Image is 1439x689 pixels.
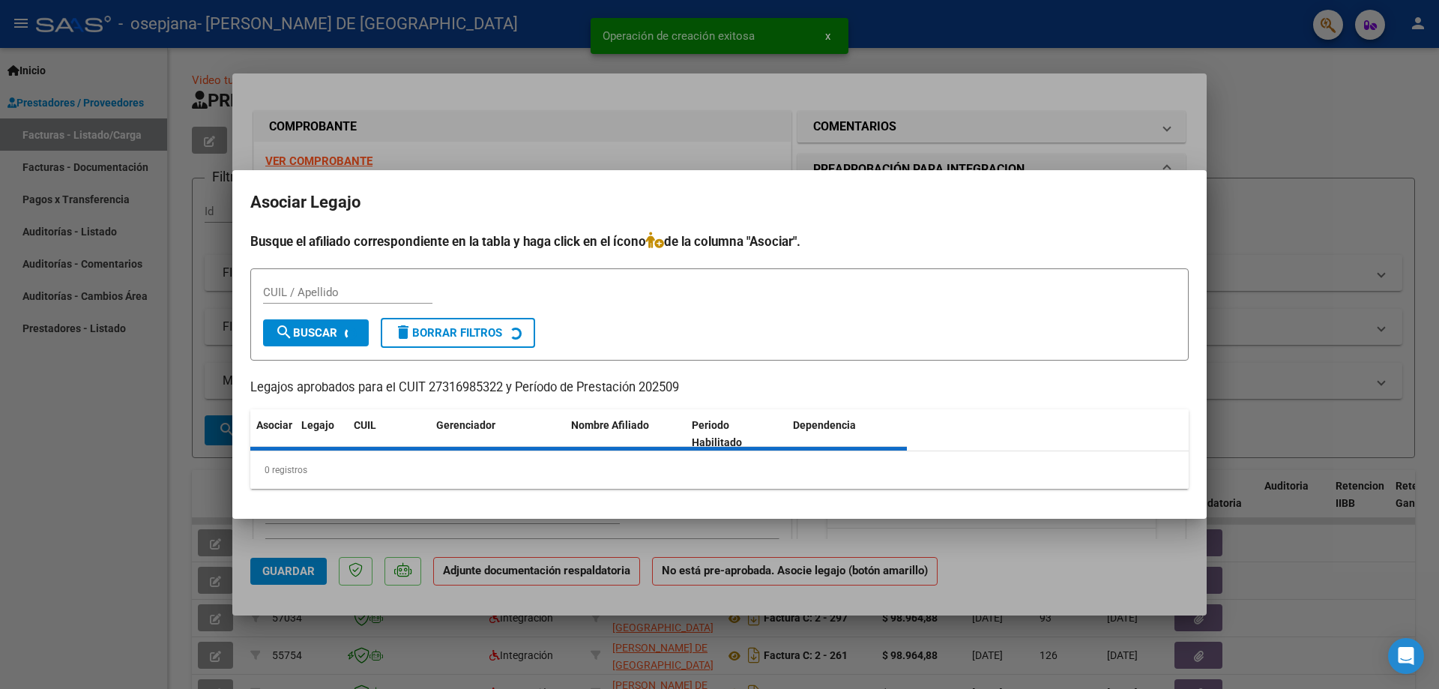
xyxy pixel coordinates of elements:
span: Periodo Habilitado [692,419,742,448]
span: Dependencia [793,419,856,431]
span: Borrar Filtros [394,326,502,340]
datatable-header-cell: Periodo Habilitado [686,409,787,459]
mat-icon: search [275,323,293,341]
p: Legajos aprobados para el CUIT 27316985322 y Período de Prestación 202509 [250,379,1189,397]
h2: Asociar Legajo [250,188,1189,217]
datatable-header-cell: Asociar [250,409,295,459]
span: CUIL [354,419,376,431]
div: 0 registros [250,451,1189,489]
span: Asociar [256,419,292,431]
button: Buscar [263,319,369,346]
span: Nombre Afiliado [571,419,649,431]
mat-icon: delete [394,323,412,341]
datatable-header-cell: Gerenciador [430,409,565,459]
div: Open Intercom Messenger [1388,638,1424,674]
button: Borrar Filtros [381,318,535,348]
datatable-header-cell: Nombre Afiliado [565,409,686,459]
span: Legajo [301,419,334,431]
datatable-header-cell: Dependencia [787,409,908,459]
datatable-header-cell: Legajo [295,409,348,459]
span: Buscar [275,326,337,340]
h4: Busque el afiliado correspondiente en la tabla y haga click en el ícono de la columna "Asociar". [250,232,1189,251]
span: Gerenciador [436,419,495,431]
datatable-header-cell: CUIL [348,409,430,459]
